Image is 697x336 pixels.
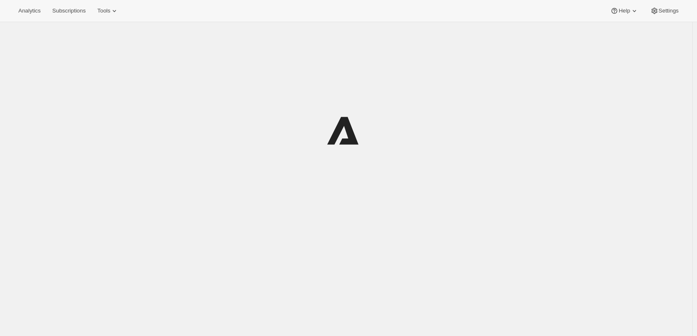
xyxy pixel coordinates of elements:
[645,5,684,17] button: Settings
[619,8,630,14] span: Help
[13,5,45,17] button: Analytics
[18,8,40,14] span: Analytics
[92,5,124,17] button: Tools
[605,5,643,17] button: Help
[47,5,91,17] button: Subscriptions
[52,8,86,14] span: Subscriptions
[97,8,110,14] span: Tools
[659,8,679,14] span: Settings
